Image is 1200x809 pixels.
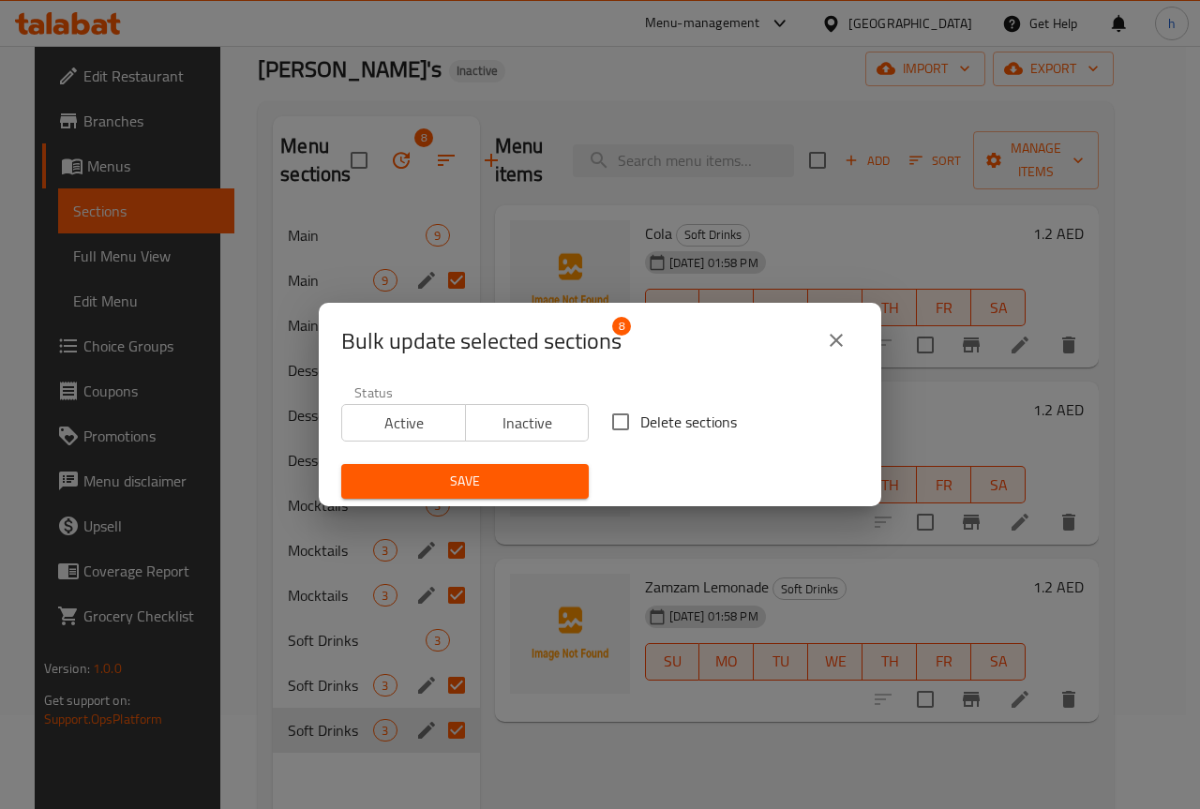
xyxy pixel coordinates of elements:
span: Save [356,470,574,493]
span: Selected section count [341,326,622,356]
span: Active [350,410,458,437]
button: Inactive [465,404,590,442]
button: Active [341,404,466,442]
span: Inactive [473,410,582,437]
button: close [814,318,859,363]
span: 8 [612,317,631,336]
span: Delete sections [640,411,737,433]
button: Save [341,464,589,499]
